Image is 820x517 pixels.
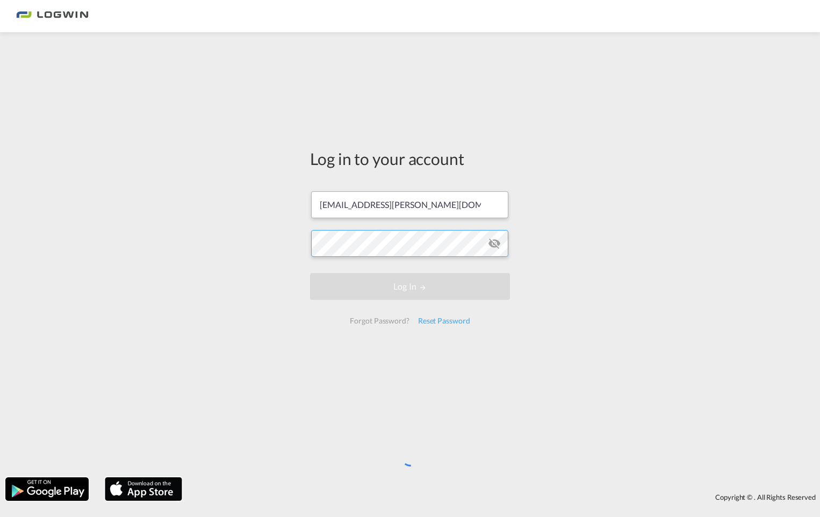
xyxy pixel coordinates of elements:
[311,191,508,218] input: Enter email/phone number
[104,476,183,502] img: apple.png
[310,273,510,300] button: LOGIN
[488,237,501,250] md-icon: icon-eye-off
[414,311,474,331] div: Reset Password
[346,311,413,331] div: Forgot Password?
[4,476,90,502] img: google.png
[188,488,820,506] div: Copyright © . All Rights Reserved
[310,147,510,170] div: Log in to your account
[16,4,89,28] img: bc73a0e0d8c111efacd525e4c8ad7d32.png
